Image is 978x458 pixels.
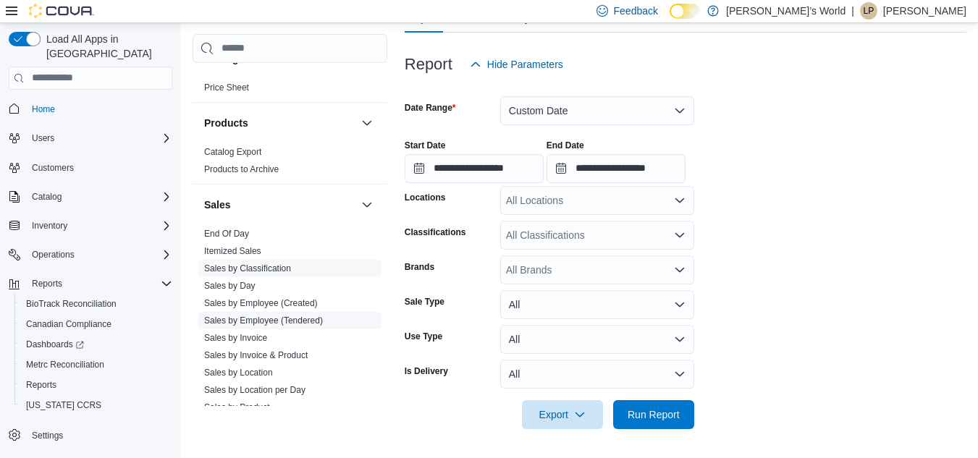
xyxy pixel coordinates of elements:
span: Catalog [32,191,62,203]
a: Sales by Classification [204,263,291,273]
span: Reports [26,275,172,292]
a: Sales by Product [204,402,270,412]
div: Products [193,143,387,184]
span: Reports [32,278,62,289]
span: End Of Day [204,228,249,239]
button: Reports [26,275,68,292]
span: Sales by Day [204,280,256,292]
a: Dashboards [20,336,90,353]
a: Price Sheet [204,82,249,93]
label: Date Range [405,102,456,114]
input: Press the down key to open a popover containing a calendar. [547,154,686,183]
p: [PERSON_NAME]’s World [726,2,846,20]
span: Sales by Employee (Created) [204,297,318,309]
span: Home [32,103,55,115]
button: Reports [3,273,178,294]
span: Price Sheet [204,82,249,93]
a: Sales by Invoice & Product [204,350,308,360]
label: Use Type [405,331,442,342]
button: [US_STATE] CCRS [14,395,178,415]
label: Classifications [405,226,466,238]
span: Canadian Compliance [26,318,111,330]
label: Sale Type [405,296,444,308]
button: Users [3,128,178,148]
button: Customers [3,157,178,178]
span: Operations [26,246,172,263]
label: Is Delivery [405,365,448,377]
span: Catalog Export [204,146,261,158]
button: Products [204,116,355,130]
span: Reports [20,376,172,394]
span: LP [864,2,874,20]
button: Catalog [26,188,67,205]
button: Operations [3,245,178,265]
span: Dashboards [26,339,84,350]
p: | [851,2,854,20]
a: Dashboards [14,334,178,355]
button: Settings [3,424,178,445]
h3: Report [405,56,452,73]
span: [US_STATE] CCRS [26,399,101,411]
a: Metrc Reconciliation [20,356,110,373]
label: Start Date [405,140,446,151]
span: Catalog [26,188,172,205]
span: Sales by Employee (Tendered) [204,315,323,326]
span: Inventory [26,217,172,234]
span: Sales by Location [204,367,273,378]
button: Sales [204,198,355,212]
a: Canadian Compliance [20,315,117,333]
span: Sales by Location per Day [204,384,305,396]
a: Settings [26,427,69,444]
div: Leonette Prince [860,2,877,20]
button: All [500,290,694,319]
a: Products to Archive [204,164,279,174]
a: Sales by Employee (Created) [204,298,318,308]
button: All [500,325,694,354]
a: Customers [26,159,80,177]
label: End Date [547,140,584,151]
span: Reports [26,379,56,391]
button: All [500,360,694,389]
span: Sales by Invoice [204,332,267,344]
input: Press the down key to open a popover containing a calendar. [405,154,544,183]
button: Products [358,114,376,132]
a: Itemized Sales [204,246,261,256]
span: Feedback [614,4,658,18]
a: Reports [20,376,62,394]
span: BioTrack Reconciliation [26,298,117,310]
a: Sales by Invoice [204,333,267,343]
a: Sales by Location [204,368,273,378]
span: Run Report [628,407,680,422]
button: Open list of options [674,195,686,206]
a: End Of Day [204,229,249,239]
button: Pricing [358,50,376,67]
button: Inventory [26,217,73,234]
span: Itemized Sales [204,245,261,257]
button: Custom Date [500,96,694,125]
span: Products to Archive [204,164,279,175]
span: Washington CCRS [20,396,172,414]
span: Load All Apps in [GEOGRAPHIC_DATA] [41,32,172,61]
button: Metrc Reconciliation [14,355,178,375]
h3: Products [204,116,248,130]
button: Run Report [613,400,694,429]
span: Operations [32,249,75,260]
span: BioTrack Reconciliation [20,295,172,313]
span: Customers [26,158,172,177]
span: Users [32,132,54,144]
a: Sales by Day [204,281,256,291]
span: Home [26,100,172,118]
h3: Sales [204,198,231,212]
button: Hide Parameters [464,50,569,79]
button: Sales [358,196,376,213]
span: Inventory [32,220,67,232]
input: Dark Mode [670,4,700,19]
button: BioTrack Reconciliation [14,294,178,314]
img: Cova [29,4,94,18]
span: Sales by Invoice & Product [204,349,308,361]
a: Sales by Employee (Tendered) [204,315,323,326]
button: Export [522,400,603,429]
button: Reports [14,375,178,395]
